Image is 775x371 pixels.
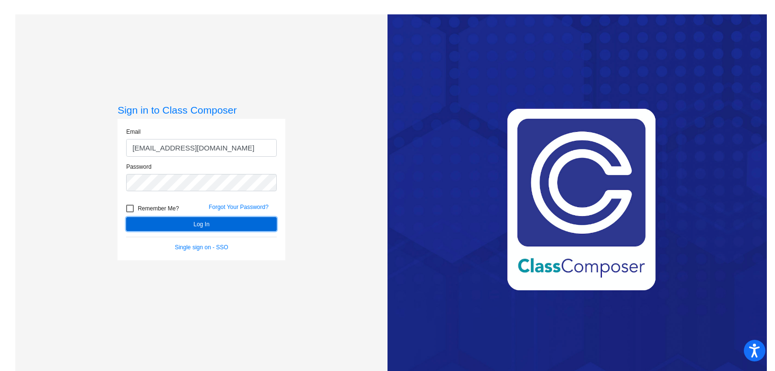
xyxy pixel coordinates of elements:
span: Remember Me? [138,203,179,214]
a: Single sign on - SSO [175,244,228,251]
label: Email [126,128,141,136]
h3: Sign in to Class Composer [117,104,285,116]
label: Password [126,162,152,171]
button: Log In [126,217,277,231]
a: Forgot Your Password? [209,204,269,210]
